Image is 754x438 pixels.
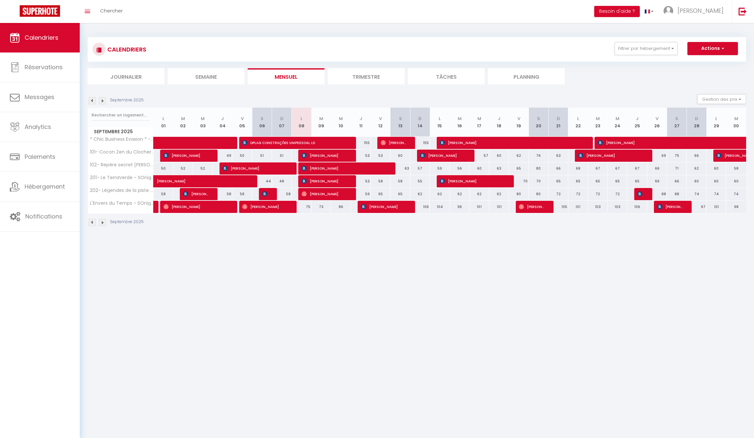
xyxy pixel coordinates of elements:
[489,188,509,200] div: 62
[687,150,706,162] div: 66
[252,175,272,187] div: 44
[697,94,746,104] button: Gestion des prix
[687,108,706,137] th: 28
[695,115,698,122] abbr: D
[489,201,509,213] div: 101
[302,188,347,200] span: [PERSON_NAME]
[390,175,410,187] div: 58
[371,175,390,187] div: 58
[410,162,430,175] div: 57
[25,153,55,161] span: Paiements
[272,150,292,162] div: 51
[687,42,738,55] button: Actions
[549,188,568,200] div: 72
[242,200,288,213] span: [PERSON_NAME]
[656,115,659,122] abbr: V
[627,175,647,187] div: 65
[529,108,548,137] th: 20
[450,108,470,137] th: 16
[420,149,466,162] span: [PERSON_NAME]
[616,115,619,122] abbr: M
[252,108,272,137] th: 06
[529,150,548,162] div: 76
[25,63,63,71] span: Réservations
[568,201,588,213] div: 101
[734,115,738,122] abbr: M
[678,7,723,15] span: [PERSON_NAME]
[183,188,209,200] span: [PERSON_NAME]
[458,115,462,122] abbr: M
[339,115,343,122] abbr: M
[440,175,505,187] span: [PERSON_NAME]
[529,162,548,175] div: 80
[351,188,371,200] div: 59
[509,108,529,137] th: 19
[615,42,678,55] button: Filtrer par hébergement
[726,201,746,213] div: 98
[647,162,667,175] div: 66
[25,93,54,101] span: Messages
[351,150,371,162] div: 53
[399,115,402,122] abbr: S
[232,108,252,137] th: 05
[608,108,627,137] th: 24
[726,175,746,187] div: 60
[292,201,311,213] div: 75
[588,175,608,187] div: 65
[110,219,144,225] p: Septembre 2025
[470,201,489,213] div: 101
[302,175,347,187] span: [PERSON_NAME]
[667,150,687,162] div: 75
[706,201,726,213] div: 101
[470,188,489,200] div: 62
[213,108,232,137] th: 04
[390,108,410,137] th: 13
[302,149,347,162] span: [PERSON_NAME]
[232,150,252,162] div: 50
[262,188,269,200] span: [PERSON_NAME]
[549,108,568,137] th: 21
[726,162,746,175] div: 58
[89,201,155,206] span: L'Envers du Temps - SOnights
[252,150,272,162] div: 51
[577,115,579,122] abbr: L
[390,162,410,175] div: 63
[163,200,229,213] span: [PERSON_NAME]
[88,127,153,136] span: Septembre 2025
[89,162,155,167] span: 102- Repère secret [PERSON_NAME]- SOnights
[88,68,164,84] li: Journalier
[726,188,746,200] div: 74
[568,188,588,200] div: 72
[331,108,351,137] th: 10
[25,123,51,131] span: Analytics
[154,162,173,175] div: 50
[608,201,627,213] div: 103
[627,108,647,137] th: 25
[157,172,232,184] span: [PERSON_NAME]
[578,149,644,162] span: [PERSON_NAME]
[319,115,323,122] abbr: M
[706,162,726,175] div: 60
[430,162,450,175] div: 59
[647,175,667,187] div: 66
[440,136,584,149] span: [PERSON_NAME]
[667,188,687,200] div: 88
[361,200,407,213] span: [PERSON_NAME]
[20,5,60,17] img: Super Booking
[667,175,687,187] div: 66
[173,162,193,175] div: 52
[430,201,450,213] div: 104
[450,188,470,200] div: 62
[173,108,193,137] th: 02
[213,150,232,162] div: 49
[181,115,185,122] abbr: M
[379,115,382,122] abbr: V
[371,188,390,200] div: 65
[351,175,371,187] div: 53
[687,162,706,175] div: 62
[667,162,687,175] div: 71
[410,175,430,187] div: 55
[100,7,123,14] span: Chercher
[588,108,608,137] th: 23
[519,200,545,213] span: [PERSON_NAME]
